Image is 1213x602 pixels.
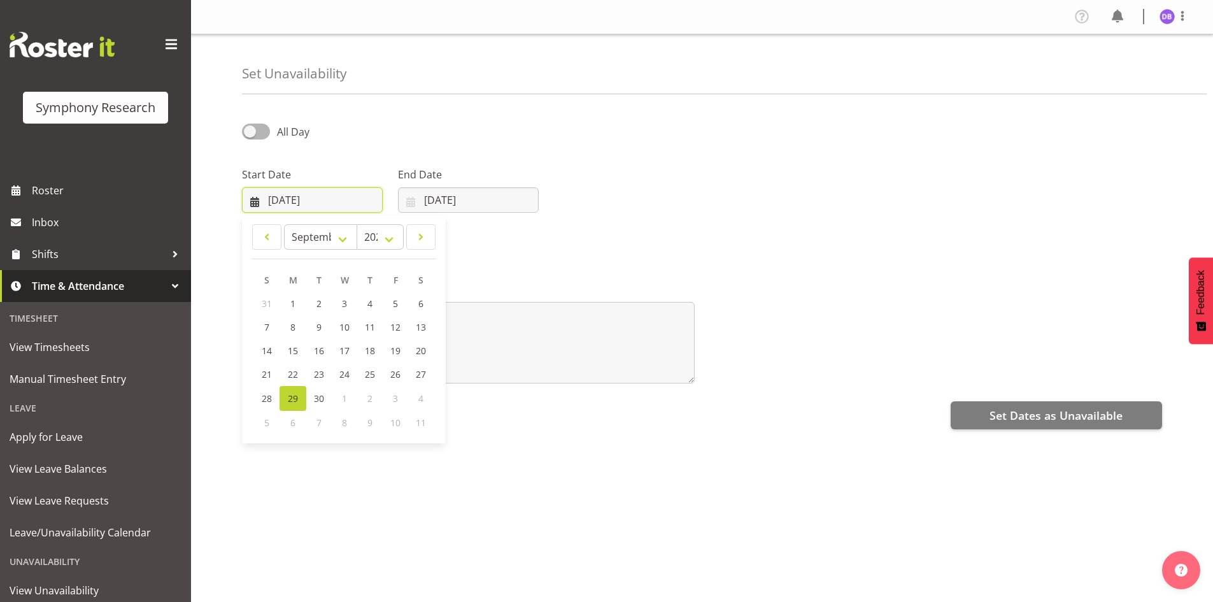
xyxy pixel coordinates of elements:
span: 29 [288,392,298,405]
img: dawn-belshaw1857.jpg [1160,9,1175,24]
a: 17 [332,339,357,362]
a: 10 [332,315,357,339]
a: 23 [306,362,332,386]
span: 28 [262,392,272,405]
span: Set Dates as Unavailable [990,407,1123,424]
span: 4 [418,392,423,405]
a: 16 [306,339,332,362]
span: View Leave Balances [10,459,181,478]
a: 11 [357,315,383,339]
span: 7 [316,417,322,429]
a: 20 [408,339,434,362]
span: 12 [390,321,401,333]
span: Roster [32,181,185,200]
span: 10 [390,417,401,429]
a: 5 [383,292,408,315]
img: Rosterit website logo [10,32,115,57]
a: 13 [408,315,434,339]
span: 5 [393,297,398,310]
label: Start Date [242,167,383,182]
span: 21 [262,368,272,380]
a: 3 [332,292,357,315]
a: 27 [408,362,434,386]
span: 22 [288,368,298,380]
div: Symphony Research [36,98,155,117]
a: 7 [254,315,280,339]
span: S [418,274,423,286]
span: 8 [342,417,347,429]
span: 3 [342,297,347,310]
a: 4 [357,292,383,315]
span: T [367,274,372,286]
span: T [316,274,322,286]
span: View Timesheets [10,338,181,357]
a: 18 [357,339,383,362]
span: 27 [416,368,426,380]
span: M [289,274,297,286]
span: 2 [316,297,322,310]
span: F [394,274,398,286]
span: Inbox [32,213,185,232]
div: Timesheet [3,305,188,331]
a: 1 [280,292,306,315]
span: 17 [339,345,350,357]
a: 28 [254,386,280,411]
img: help-xxl-2.png [1175,564,1188,577]
a: 30 [306,386,332,411]
span: 5 [264,417,269,429]
span: All Day [277,125,309,139]
span: 1 [290,297,295,310]
label: Message* [242,282,695,297]
div: Leave [3,395,188,421]
span: Apply for Leave [10,427,181,447]
input: Click to select... [398,187,539,213]
a: 8 [280,315,306,339]
a: Apply for Leave [3,421,188,453]
span: 19 [390,345,401,357]
span: 2 [367,392,372,405]
span: Shifts [32,245,166,264]
span: Feedback [1195,270,1207,315]
span: 26 [390,368,401,380]
span: 15 [288,345,298,357]
span: 16 [314,345,324,357]
span: 6 [290,417,295,429]
a: View Leave Balances [3,453,188,485]
span: 23 [314,368,324,380]
span: View Leave Requests [10,491,181,510]
a: 24 [332,362,357,386]
button: Feedback - Show survey [1189,257,1213,344]
button: Set Dates as Unavailable [951,401,1162,429]
a: 29 [280,386,306,411]
span: 9 [316,321,322,333]
span: S [264,274,269,286]
span: 11 [365,321,375,333]
a: 12 [383,315,408,339]
span: View Unavailability [10,581,181,600]
span: 25 [365,368,375,380]
span: 9 [367,417,372,429]
a: 26 [383,362,408,386]
a: 19 [383,339,408,362]
a: 9 [306,315,332,339]
a: 2 [306,292,332,315]
span: Manual Timesheet Entry [10,369,181,389]
span: 7 [264,321,269,333]
span: 13 [416,321,426,333]
span: 24 [339,368,350,380]
a: 14 [254,339,280,362]
span: W [341,274,349,286]
a: View Timesheets [3,331,188,363]
span: 8 [290,321,295,333]
a: 15 [280,339,306,362]
span: Time & Attendance [32,276,166,296]
label: End Date [398,167,539,182]
span: Leave/Unavailability Calendar [10,523,181,542]
span: 30 [314,392,324,405]
a: 21 [254,362,280,386]
span: 18 [365,345,375,357]
a: 6 [408,292,434,315]
span: 20 [416,345,426,357]
span: 14 [262,345,272,357]
span: 3 [393,392,398,405]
